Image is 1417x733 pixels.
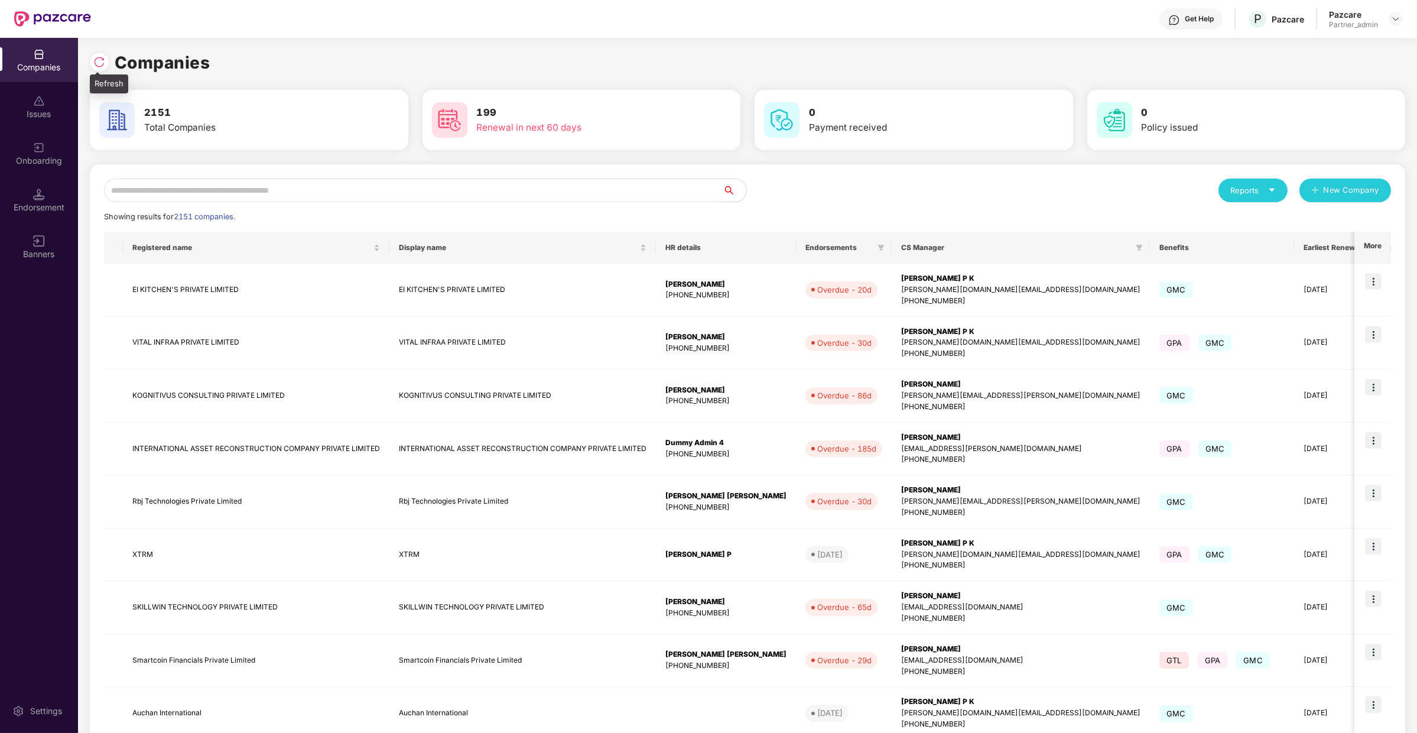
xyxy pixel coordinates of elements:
[656,232,796,264] th: HR details
[1365,485,1382,501] img: icon
[123,528,389,582] td: XTRM
[901,507,1140,518] div: [PHONE_NUMBER]
[901,696,1140,708] div: [PERSON_NAME] P K
[1198,652,1228,669] span: GPA
[123,232,389,264] th: Registered name
[665,395,786,407] div: [PHONE_NUMBER]
[901,273,1140,284] div: [PERSON_NAME] P K
[901,549,1140,560] div: [PERSON_NAME][DOMAIN_NAME][EMAIL_ADDRESS][DOMAIN_NAME]
[1142,105,1338,121] h3: 0
[809,105,1005,121] h3: 0
[901,326,1140,338] div: [PERSON_NAME] P K
[1159,546,1189,563] span: GPA
[817,495,872,507] div: Overdue - 30d
[123,634,389,687] td: Smartcoin Financials Private Limited
[123,423,389,476] td: INTERNATIONAL ASSET RECONSTRUCTION COMPANY PRIVATE LIMITED
[901,432,1140,443] div: [PERSON_NAME]
[1294,634,1370,687] td: [DATE]
[389,423,656,476] td: INTERNATIONAL ASSET RECONSTRUCTION COMPANY PRIVATE LIMITED
[1365,326,1382,343] img: icon
[1294,317,1370,370] td: [DATE]
[817,549,843,560] div: [DATE]
[132,243,371,252] span: Registered name
[665,549,786,560] div: [PERSON_NAME] P
[1185,14,1214,24] div: Get Help
[399,243,638,252] span: Display name
[1365,432,1382,449] img: icon
[665,491,786,502] div: [PERSON_NAME] [PERSON_NAME]
[1150,232,1294,264] th: Benefits
[1159,335,1189,351] span: GPA
[123,369,389,423] td: KOGNITIVUS CONSULTING PRIVATE LIMITED
[665,343,786,354] div: [PHONE_NUMBER]
[1329,20,1378,30] div: Partner_admin
[875,241,887,255] span: filter
[665,596,786,608] div: [PERSON_NAME]
[665,660,786,672] div: [PHONE_NUMBER]
[115,50,210,76] h1: Companies
[1365,273,1382,290] img: icon
[901,337,1140,348] div: [PERSON_NAME][DOMAIN_NAME][EMAIL_ADDRESS][DOMAIN_NAME]
[1294,475,1370,528] td: [DATE]
[817,443,876,455] div: Overdue - 185d
[665,437,786,449] div: Dummy Admin 4
[144,105,340,121] h3: 2151
[1268,186,1276,194] span: caret-down
[901,496,1140,507] div: [PERSON_NAME][EMAIL_ADDRESS][PERSON_NAME][DOMAIN_NAME]
[1159,705,1193,722] span: GMC
[1329,9,1378,20] div: Pazcare
[877,244,885,251] span: filter
[901,560,1140,571] div: [PHONE_NUMBER]
[389,369,656,423] td: KOGNITIVUS CONSULTING PRIVATE LIMITED
[817,284,872,296] div: Overdue - 20d
[93,56,105,68] img: svg+xml;base64,PHN2ZyBpZD0iUmVsb2FkLTMyeDMyIiB4bWxucz0iaHR0cDovL3d3dy53My5vcmcvMjAwMC9zdmciIHdpZH...
[817,654,872,666] div: Overdue - 29d
[901,602,1140,613] div: [EMAIL_ADDRESS][DOMAIN_NAME]
[1272,14,1304,25] div: Pazcare
[1159,387,1193,404] span: GMC
[477,105,673,121] h3: 199
[33,48,45,60] img: svg+xml;base64,PHN2ZyBpZD0iQ29tcGFuaWVzIiB4bWxucz0iaHR0cDovL3d3dy53My5vcmcvMjAwMC9zdmciIHdpZHRoPS...
[901,708,1140,719] div: [PERSON_NAME][DOMAIN_NAME][EMAIL_ADDRESS][DOMAIN_NAME]
[389,528,656,582] td: XTRM
[27,705,66,717] div: Settings
[901,454,1140,465] div: [PHONE_NUMBER]
[389,581,656,634] td: SKILLWIN TECHNOLOGY PRIVATE LIMITED
[1230,184,1276,196] div: Reports
[764,102,799,138] img: svg+xml;base64,PHN2ZyB4bWxucz0iaHR0cDovL3d3dy53My5vcmcvMjAwMC9zdmciIHdpZHRoPSI2MCIgaGVpZ2h0PSI2MC...
[817,390,872,401] div: Overdue - 86d
[14,11,91,27] img: New Pazcare Logo
[901,284,1140,296] div: [PERSON_NAME][DOMAIN_NAME][EMAIL_ADDRESS][DOMAIN_NAME]
[805,243,873,252] span: Endorsements
[665,332,786,343] div: [PERSON_NAME]
[174,212,235,221] span: 2151 companies.
[389,317,656,370] td: VITAL INFRAA PRIVATE LIMITED
[901,644,1140,655] div: [PERSON_NAME]
[1236,652,1270,669] span: GMC
[722,186,746,195] span: search
[389,264,656,317] td: EI KITCHEN'S PRIVATE LIMITED
[123,317,389,370] td: VITAL INFRAA PRIVATE LIMITED
[389,475,656,528] td: Rbj Technologies Private Limited
[665,649,786,660] div: [PERSON_NAME] [PERSON_NAME]
[809,121,1005,135] div: Payment received
[1142,121,1338,135] div: Policy issued
[90,74,128,93] div: Refresh
[123,581,389,634] td: SKILLWIN TECHNOLOGY PRIVATE LIMITED
[817,601,872,613] div: Overdue - 65d
[901,719,1140,730] div: [PHONE_NUMBER]
[1159,281,1193,298] span: GMC
[665,385,786,396] div: [PERSON_NAME]
[1365,696,1382,713] img: icon
[901,443,1140,455] div: [EMAIL_ADDRESS][PERSON_NAME][DOMAIN_NAME]
[665,449,786,460] div: [PHONE_NUMBER]
[33,95,45,107] img: svg+xml;base64,PHN2ZyBpZD0iSXNzdWVzX2Rpc2FibGVkIiB4bWxucz0iaHR0cDovL3d3dy53My5vcmcvMjAwMC9zdmciIH...
[123,264,389,317] td: EI KITCHEN'S PRIVATE LIMITED
[901,655,1140,666] div: [EMAIL_ADDRESS][DOMAIN_NAME]
[901,296,1140,307] div: [PHONE_NUMBER]
[1365,644,1382,660] img: icon
[665,608,786,619] div: [PHONE_NUMBER]
[901,390,1140,401] div: [PERSON_NAME][EMAIL_ADDRESS][PERSON_NAME][DOMAIN_NAME]
[817,337,872,349] div: Overdue - 30d
[665,502,786,513] div: [PHONE_NUMBER]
